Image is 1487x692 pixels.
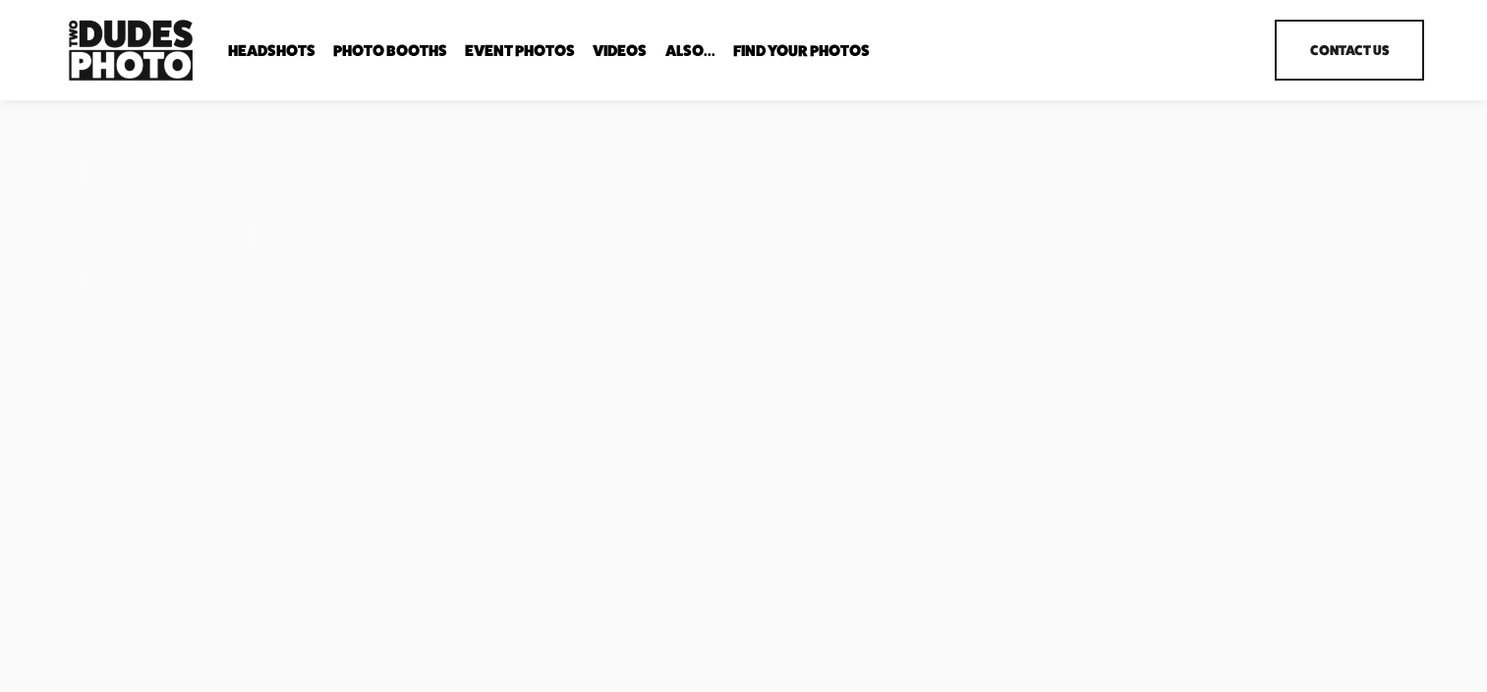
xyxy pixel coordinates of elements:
[333,43,447,59] span: Photo Booths
[733,43,870,59] span: Find Your Photos
[228,41,315,60] a: folder dropdown
[465,41,575,60] a: Event Photos
[63,401,568,499] strong: Two Dudes Photo is a full-service photography & video production agency delivering premium experi...
[665,43,715,59] span: Also...
[333,41,447,60] a: folder dropdown
[665,41,715,60] a: folder dropdown
[63,149,567,367] h1: Unmatched Quality. Unparalleled Speed.
[733,41,870,60] a: folder dropdown
[63,15,199,86] img: Two Dudes Photo | Headshots, Portraits &amp; Photo Booths
[1275,20,1424,81] a: Contact Us
[593,41,647,60] a: Videos
[228,43,315,59] span: Headshots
